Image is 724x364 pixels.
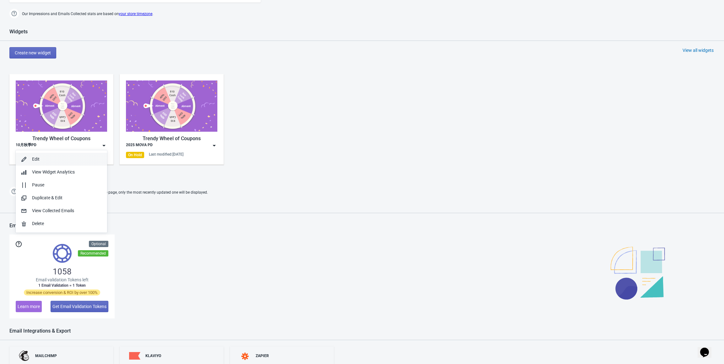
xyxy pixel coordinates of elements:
div: View Collected Emails [32,207,102,214]
img: tokens.svg [53,244,72,263]
button: Create new widget [9,47,56,58]
button: Learn more [16,301,42,312]
div: View all widgets [683,47,714,53]
span: Increase conversion & ROI by over 100% [24,290,100,295]
div: Edit [32,156,102,163]
div: 10月秋季PD [16,142,36,149]
button: Pause [16,179,107,191]
span: Learn more [18,304,40,309]
span: If two Widgets are enabled and targeting the same page, only the most recently updated one will b... [22,187,208,198]
img: illustration.svg [611,247,665,300]
img: zapier.svg [239,353,251,360]
div: Trendy Wheel of Coupons [126,135,217,142]
span: Create new widget [15,50,51,55]
button: Delete [16,217,107,230]
img: klaviyo.png [129,352,140,360]
div: Last modified: [DATE] [149,152,183,157]
span: View Widget Analytics [32,169,75,174]
div: Recommended [78,250,108,256]
img: help.png [9,187,19,196]
button: Duplicate & Edit [16,191,107,204]
button: Edit [16,153,107,166]
img: mailchimp.png [19,350,30,361]
div: Delete [32,220,102,227]
img: trendy_game.png [126,80,217,132]
div: Duplicate & Edit [32,195,102,201]
span: 1058 [53,267,72,277]
img: help.png [9,9,19,18]
div: MAILCHIMP [35,353,57,358]
a: your store timezone [119,12,152,16]
div: KLAVIYO [145,353,161,358]
img: trendy_game.png [16,80,107,132]
iframe: chat widget [698,339,718,358]
div: Optional [89,241,108,247]
div: Trendy Wheel of Coupons [16,135,107,142]
span: Get Email Validation Tokens [52,304,106,309]
button: Get Email Validation Tokens [51,301,108,312]
div: On Hold [126,152,144,158]
div: ZAPIER [256,353,269,358]
span: Email validation Tokens left [36,277,89,283]
button: View Collected Emails [16,204,107,217]
span: 1 Email Validation = 1 Token [38,283,86,288]
img: dropdown.png [101,142,107,149]
div: Pause [32,182,102,188]
button: View Widget Analytics [16,166,107,179]
span: Our Impressions and Emails Collected stats are based on . [22,9,153,19]
img: dropdown.png [211,142,217,149]
div: 2025 MOVA PD [126,142,153,149]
